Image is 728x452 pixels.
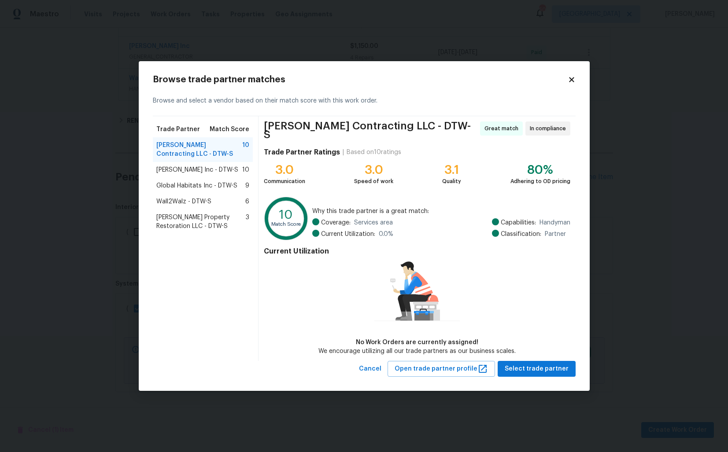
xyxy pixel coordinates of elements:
h4: Trade Partner Ratings [264,148,340,157]
div: We encourage utilizing all our trade partners as our business scales. [318,347,516,356]
div: Communication [264,177,305,186]
span: Partner [545,230,566,239]
div: Speed of work [354,177,393,186]
div: 3.0 [354,165,393,174]
span: Wall2Walz - DTW-S [156,197,211,206]
h4: Current Utilization [264,247,570,256]
span: Open trade partner profile [395,364,488,375]
span: [PERSON_NAME] Contracting LLC - DTW-S [156,141,243,158]
span: 10 [242,141,249,158]
div: 3.1 [442,165,461,174]
text: Match Score [272,222,301,227]
h2: Browse trade partner matches [153,75,568,84]
span: Services area [354,218,393,227]
div: Based on 10 ratings [347,148,401,157]
span: 6 [245,197,249,206]
button: Open trade partner profile [388,361,495,377]
div: Adhering to OD pricing [510,177,570,186]
div: No Work Orders are currently assigned! [318,338,516,347]
span: Select trade partner [505,364,569,375]
span: 0.0 % [379,230,393,239]
span: Current Utilization: [321,230,375,239]
button: Select trade partner [498,361,576,377]
span: Coverage: [321,218,351,227]
div: 80% [510,165,570,174]
span: In compliance [530,124,569,133]
div: Browse and select a vendor based on their match score with this work order. [153,86,576,116]
span: [PERSON_NAME] Inc - DTW-S [156,165,238,174]
button: Cancel [355,361,385,377]
div: | [340,148,347,157]
div: 3.0 [264,165,305,174]
span: Match Score [210,125,249,134]
span: Capabilities: [501,218,536,227]
span: Why this trade partner is a great match: [312,207,570,216]
span: Handyman [540,218,570,227]
span: Classification: [501,230,541,239]
span: [PERSON_NAME] Property Restoration LLC - DTW-S [156,213,246,231]
span: Great match [484,124,522,133]
span: Cancel [359,364,381,375]
span: 9 [245,181,249,190]
div: Quality [442,177,461,186]
span: 3 [246,213,249,231]
span: 10 [242,165,249,174]
span: [PERSON_NAME] Contracting LLC - DTW-S [264,121,477,139]
span: Trade Partner [156,125,200,134]
text: 10 [280,208,293,220]
span: Global Habitats Inc - DTW-S [156,181,237,190]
